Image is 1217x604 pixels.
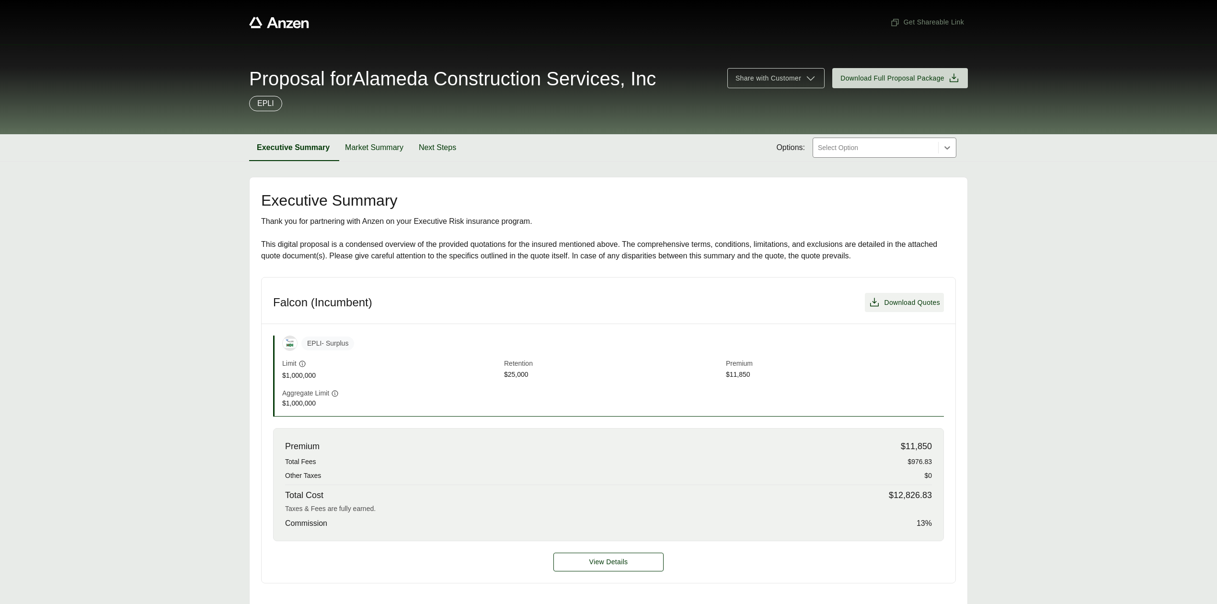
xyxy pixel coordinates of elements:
button: Download Quotes [865,293,944,312]
span: Limit [282,359,297,369]
h3: Falcon (Incumbent) [273,295,372,310]
a: Anzen website [249,17,309,28]
button: Market Summary [337,134,411,161]
span: EPLI - Surplus [301,337,354,350]
span: Premium [726,359,944,370]
button: Executive Summary [249,134,337,161]
span: $12,826.83 [889,489,932,502]
div: Taxes & Fees are fully earned. [285,504,932,514]
span: Aggregate Limit [282,388,329,398]
p: EPLI [257,98,274,109]
button: Download Full Proposal Package [832,68,968,88]
h2: Executive Summary [261,193,956,208]
span: Total Fees [285,457,316,467]
span: $11,850 [901,440,932,453]
span: Share with Customer [735,73,801,83]
span: View Details [589,557,628,567]
span: $0 [924,471,932,481]
span: 13 % [917,518,932,529]
span: Commission [285,518,327,529]
img: Falcon Risk - HDI [283,339,297,348]
button: Get Shareable Link [886,13,968,31]
span: Options: [776,142,805,153]
span: $1,000,000 [282,371,500,381]
div: Thank you for partnering with Anzen on your Executive Risk insurance program. This digital propos... [261,216,956,262]
span: Get Shareable Link [890,17,964,27]
span: $25,000 [504,370,722,381]
span: Download Quotes [884,298,940,308]
button: Share with Customer [727,68,825,88]
button: Next Steps [411,134,464,161]
a: Falcon (Incumbent) details [553,553,664,571]
button: View Details [553,553,664,571]
span: $976.83 [907,457,932,467]
span: Other Taxes [285,471,321,481]
span: Retention [504,359,722,370]
span: Total Cost [285,489,323,502]
span: $1,000,000 [282,398,500,408]
span: Download Full Proposal Package [840,73,944,83]
span: $11,850 [726,370,944,381]
span: Premium [285,440,320,453]
span: Proposal for Alameda Construction Services, Inc [249,69,656,88]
